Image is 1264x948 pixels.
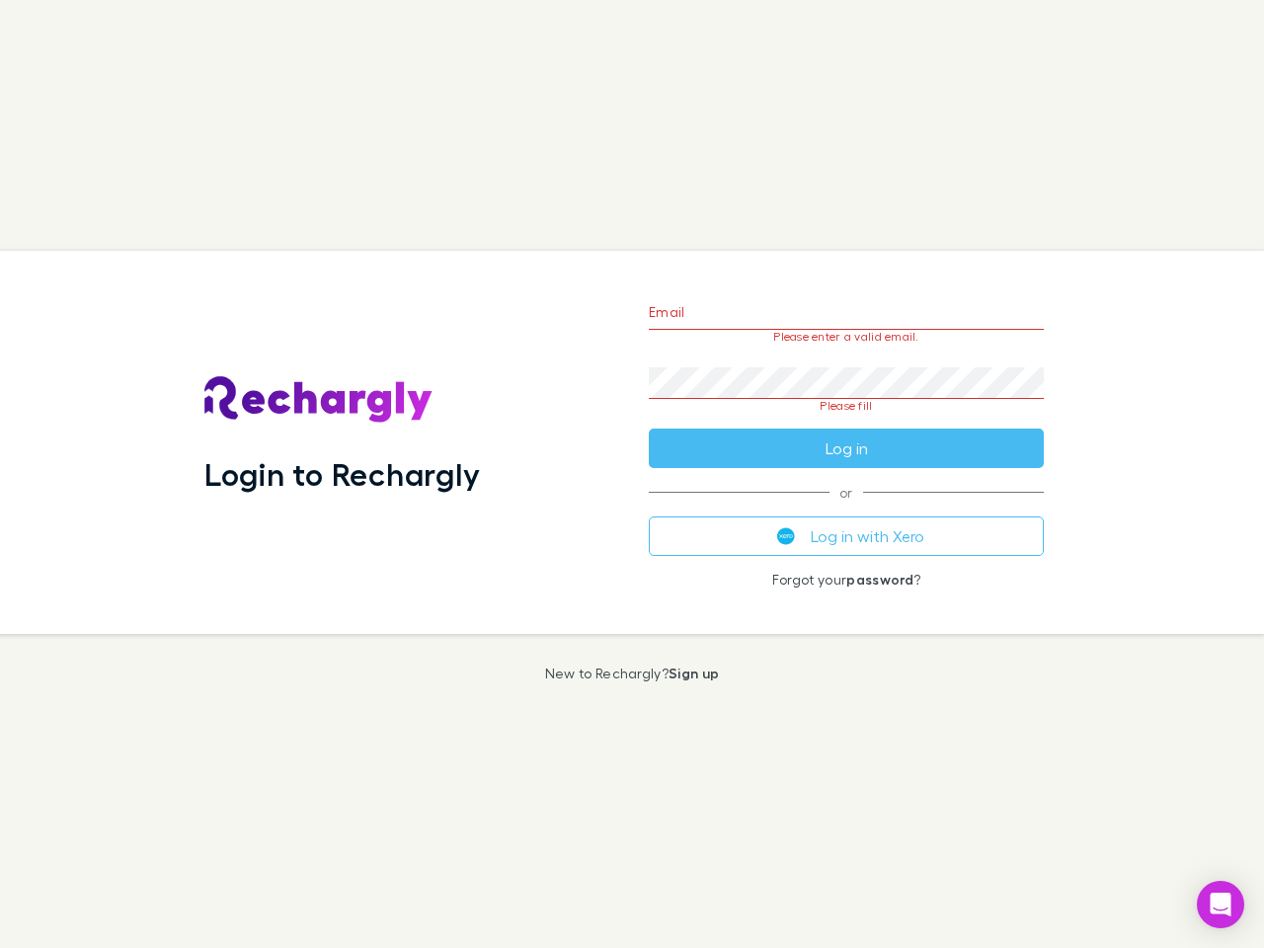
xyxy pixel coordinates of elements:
p: Please fill [649,399,1044,413]
p: Forgot your ? [649,572,1044,588]
p: New to Rechargly? [545,666,720,681]
img: Rechargly's Logo [204,376,434,424]
a: Sign up [669,665,719,681]
span: or [649,492,1044,493]
a: password [846,571,913,588]
h1: Login to Rechargly [204,455,480,493]
p: Please enter a valid email. [649,330,1044,344]
button: Log in with Xero [649,516,1044,556]
div: Open Intercom Messenger [1197,881,1244,928]
img: Xero's logo [777,527,795,545]
button: Log in [649,429,1044,468]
